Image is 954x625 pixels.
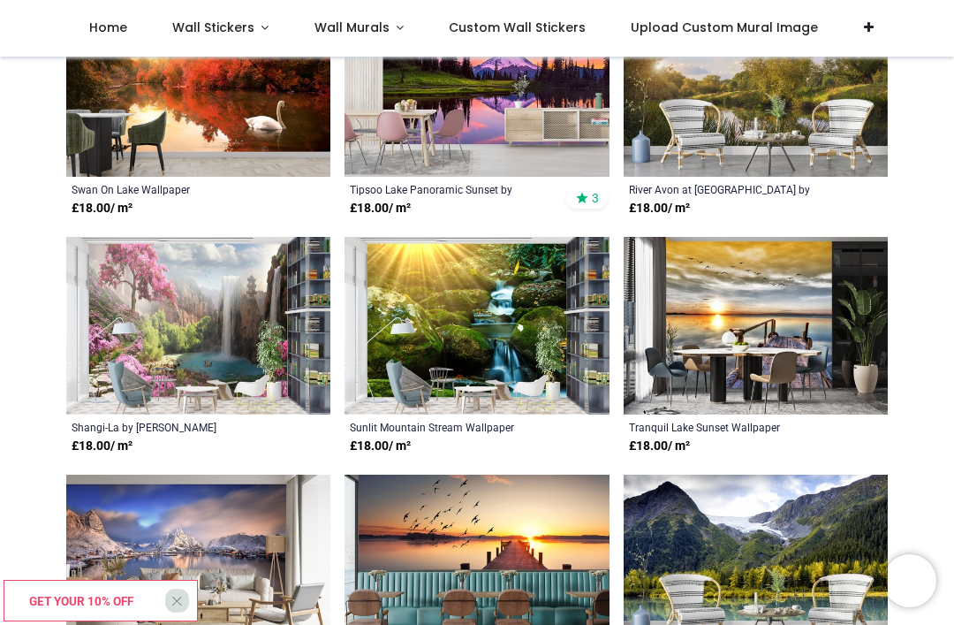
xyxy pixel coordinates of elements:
[449,19,586,36] span: Custom Wall Stickers
[72,200,132,217] strong: £ 18.00 / m²
[314,19,390,36] span: Wall Murals
[66,237,330,415] img: Shangi-La Wall Mural by Elena Dudina
[72,438,132,455] strong: £ 18.00 / m²
[72,420,275,434] a: Shangi-La by [PERSON_NAME]
[350,420,553,434] a: Sunlit Mountain Stream Wallpaper
[624,237,888,415] img: Tranquil Lake Sunset Wall Mural Wallpaper
[631,19,818,36] span: Upload Custom Mural Image
[344,237,609,415] img: Sunlit Mountain Stream Wall Mural Wallpaper
[629,182,832,196] a: River Avon at [GEOGRAPHIC_DATA] by [PERSON_NAME]
[629,438,690,455] strong: £ 18.00 / m²
[172,19,254,36] span: Wall Stickers
[883,554,936,607] iframe: Brevo live chat
[89,19,127,36] span: Home
[72,182,275,196] a: Swan On Lake Wallpaper
[592,190,599,206] span: 3
[629,200,690,217] strong: £ 18.00 / m²
[350,182,553,196] a: Tipsoo Lake Panoramic Sunset by [PERSON_NAME] Gallery
[350,438,411,455] strong: £ 18.00 / m²
[350,200,411,217] strong: £ 18.00 / m²
[629,420,832,434] a: Tranquil Lake Sunset Wallpaper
